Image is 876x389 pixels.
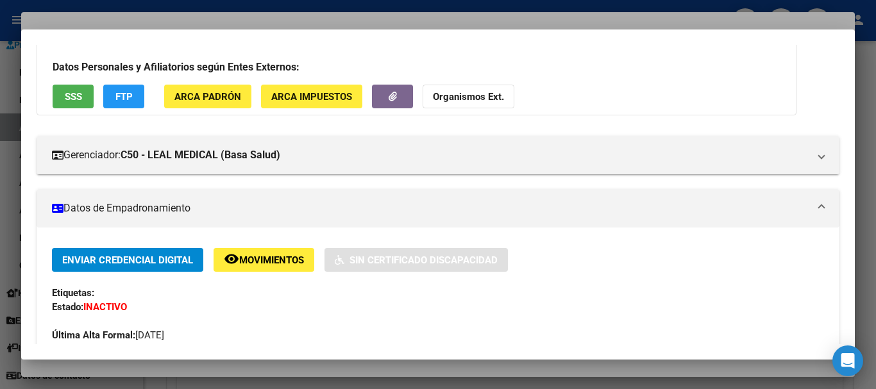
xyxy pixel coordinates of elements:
[423,85,514,108] button: Organismos Ext.
[37,136,839,174] mat-expansion-panel-header: Gerenciador:C50 - LEAL MEDICAL (Basa Salud)
[52,343,355,355] span: ALTA MT/PD OPCION Online (clave fiscal)
[214,248,314,272] button: Movimientos
[52,201,809,216] mat-panel-title: Datos de Empadronamiento
[174,91,241,103] span: ARCA Padrón
[52,329,135,341] strong: Última Alta Formal:
[350,254,498,266] span: Sin Certificado Discapacidad
[261,85,362,108] button: ARCA Impuestos
[52,287,94,299] strong: Etiquetas:
[239,254,304,266] span: Movimientos
[53,60,780,75] h3: Datos Personales y Afiliatorios según Entes Externos:
[52,301,83,313] strong: Estado:
[164,85,251,108] button: ARCA Padrón
[62,254,193,266] span: Enviar Credencial Digital
[53,85,94,108] button: SSS
[37,189,839,228] mat-expansion-panel-header: Datos de Empadronamiento
[52,248,203,272] button: Enviar Credencial Digital
[103,85,144,108] button: FTP
[324,248,508,272] button: Sin Certificado Discapacidad
[83,301,127,313] strong: INACTIVO
[52,343,177,355] strong: Ultimo Tipo Movimiento Alta:
[52,329,164,341] span: [DATE]
[271,91,352,103] span: ARCA Impuestos
[433,91,504,103] strong: Organismos Ext.
[832,345,863,376] div: Open Intercom Messenger
[52,147,809,163] mat-panel-title: Gerenciador:
[115,91,133,103] span: FTP
[224,251,239,267] mat-icon: remove_red_eye
[65,91,82,103] span: SSS
[121,147,280,163] strong: C50 - LEAL MEDICAL (Basa Salud)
